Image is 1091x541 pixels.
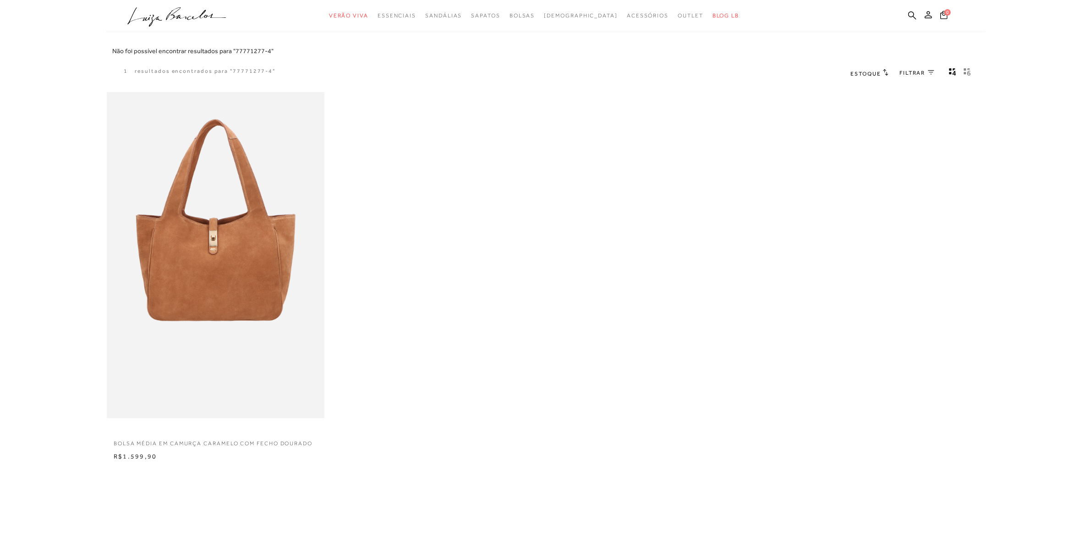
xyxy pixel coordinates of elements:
a: noSubCategoriesText [544,7,618,24]
img: BOLSA MÉDIA EM CAMURÇA CARAMELO COM FECHO DOURADO [108,93,323,417]
span: Sandálias [425,12,462,19]
button: gridText6Desc [961,67,974,79]
p: 1 [124,67,128,75]
a: BLOG LB [713,7,739,24]
span: R$1.599,90 [114,453,157,460]
span: Acessórios [627,12,669,19]
button: 0 [937,10,950,22]
a: categoryNavScreenReaderText [378,7,416,24]
: resultados encontrados para "77771277-4" [135,67,275,75]
span: Sapatos [471,12,500,19]
span: [DEMOGRAPHIC_DATA] [544,12,618,19]
a: categoryNavScreenReaderText [329,7,368,24]
a: categoryNavScreenReaderText [678,7,703,24]
span: 0 [944,9,951,16]
a: categoryNavScreenReaderText [425,7,462,24]
span: BLOG LB [713,12,739,19]
a: categoryNavScreenReaderText [471,7,500,24]
span: Outlet [678,12,703,19]
button: Mostrar 4 produtos por linha [946,67,959,79]
a: categoryNavScreenReaderText [627,7,669,24]
span: Essenciais [378,12,416,19]
span: Não foi possível encontrar resultados para "77771277-4" [113,47,274,55]
span: FILTRAR [899,69,925,77]
span: Estoque [851,71,881,77]
a: categoryNavScreenReaderText [510,7,535,24]
span: Verão Viva [329,12,368,19]
span: Bolsas [510,12,535,19]
a: BOLSA MÉDIA EM CAMURÇA CARAMELO COM FECHO DOURADO [107,434,324,448]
